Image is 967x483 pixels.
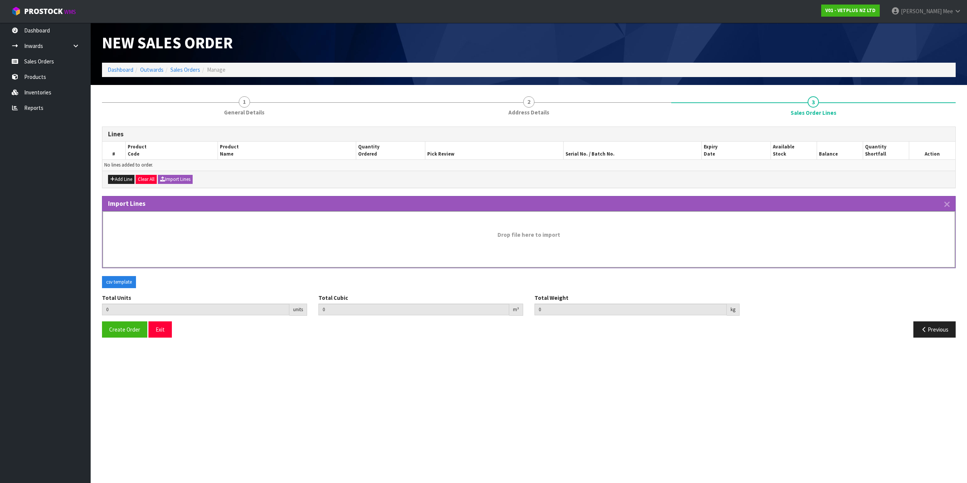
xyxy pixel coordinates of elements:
[158,175,193,184] button: Import Lines
[356,142,425,159] th: Quantity Ordered
[108,131,950,138] h3: Lines
[148,321,172,338] button: Exit
[318,294,348,302] label: Total Cubic
[102,304,289,315] input: Total Units
[24,6,63,16] span: ProStock
[771,142,817,159] th: Available Stock
[808,96,819,108] span: 3
[825,7,876,14] strong: V01 - VETPLUS NZ LTD
[102,276,136,288] button: csv template
[218,142,356,159] th: Product Name
[509,304,523,316] div: m³
[318,304,510,315] input: Total Cubic
[64,8,76,15] small: WMS
[102,321,147,338] button: Create Order
[791,109,836,117] span: Sales Order Lines
[534,294,568,302] label: Total Weight
[125,142,218,159] th: Product Code
[239,96,250,108] span: 1
[913,321,956,338] button: Previous
[702,142,771,159] th: Expiry Date
[534,304,727,315] input: Total Weight
[108,200,950,207] h3: Import Lines
[863,142,909,159] th: Quantity Shortfall
[108,66,133,73] a: Dashboard
[102,142,125,159] th: #
[224,108,264,116] span: General Details
[102,160,955,171] td: No lines added to order.
[102,32,233,53] span: New Sales Order
[109,326,140,333] span: Create Order
[564,142,702,159] th: Serial No. / Batch No.
[108,175,134,184] button: Add Line
[102,294,131,302] label: Total Units
[901,8,942,15] span: [PERSON_NAME]
[136,175,157,184] button: Clear All
[943,8,953,15] span: Mee
[523,96,534,108] span: 2
[727,304,740,316] div: kg
[425,142,563,159] th: Pick Review
[909,142,955,159] th: Action
[11,6,21,16] img: cube-alt.png
[102,121,956,344] span: Sales Order Lines
[508,108,549,116] span: Address Details
[497,231,560,238] strong: Drop file here to import
[140,66,164,73] a: Outwards
[170,66,200,73] a: Sales Orders
[207,66,226,73] span: Manage
[817,142,863,159] th: Balance
[289,304,307,316] div: units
